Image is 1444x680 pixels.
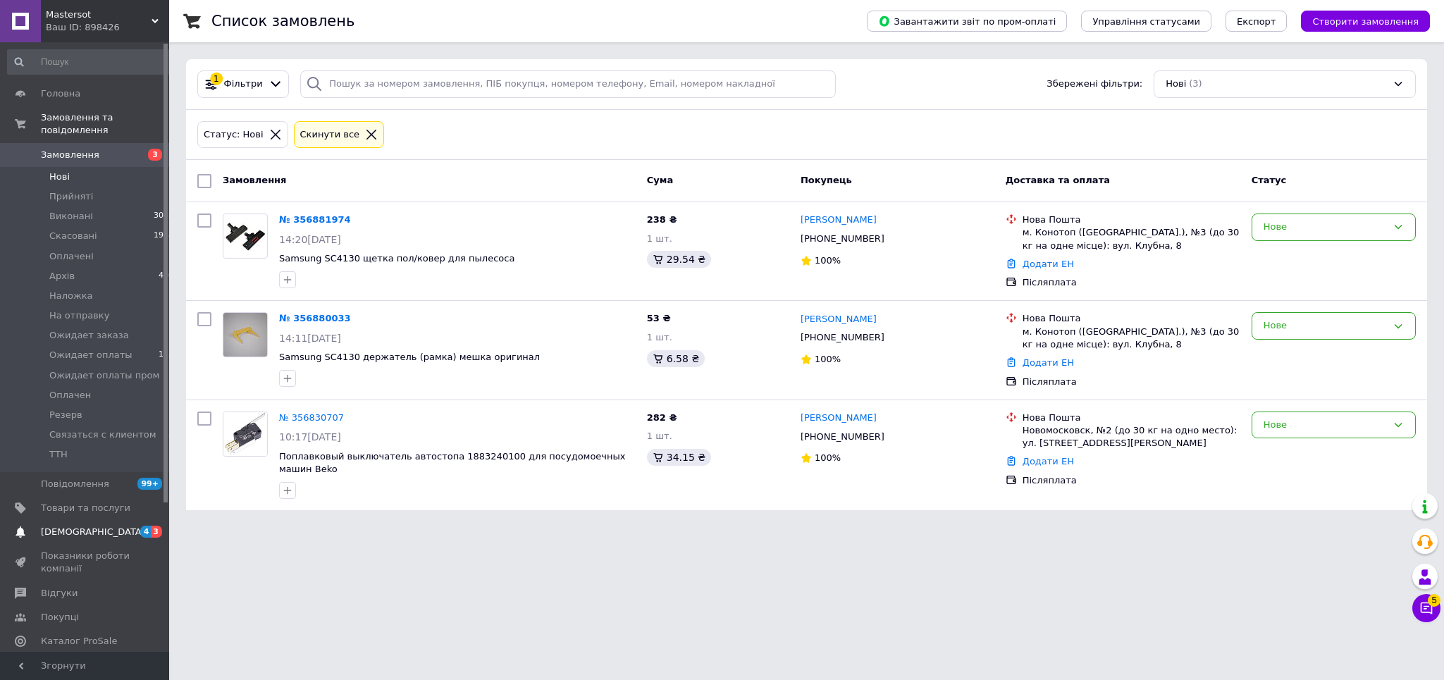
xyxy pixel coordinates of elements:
[49,329,129,342] span: Ожидает заказа
[41,111,169,137] span: Замовлення та повідомлення
[1023,226,1240,252] div: м. Конотоп ([GEOGRAPHIC_DATA].), №3 (до 30 кг на одне місце): вул. Клубна, 8
[1237,16,1276,27] span: Експорт
[647,449,711,466] div: 34.15 ₴
[1023,326,1240,351] div: м. Конотоп ([GEOGRAPHIC_DATA].), №3 (до 30 кг на одне місце): вул. Клубна, 8
[7,49,180,75] input: Пошук
[279,431,341,443] span: 10:17[DATE]
[647,214,677,225] span: 238 ₴
[211,13,354,30] h1: Список замовлень
[159,349,178,361] span: 1555
[159,270,178,283] span: 4862
[223,412,268,457] a: Фото товару
[41,149,99,161] span: Замовлення
[1023,276,1240,289] div: Післяплата
[140,526,152,538] span: 4
[210,73,223,85] div: 1
[647,251,711,268] div: 29.54 ₴
[223,313,267,357] img: Фото товару
[49,250,94,263] span: Оплачені
[801,233,884,244] span: [PHONE_NUMBER]
[224,78,263,91] span: Фільтри
[49,309,109,322] span: На отправку
[801,412,877,425] a: [PERSON_NAME]
[1081,11,1211,32] button: Управління статусами
[49,369,159,382] span: Ожидает оплаты пром
[647,175,673,185] span: Cума
[1264,319,1387,333] div: Нове
[815,255,841,266] span: 100%
[137,478,162,490] span: 99+
[279,451,625,475] a: Поплавковый выключатель автостопа 1883240100 для посудомоечных машин Beko
[154,210,178,223] span: 30870
[867,11,1067,32] button: Завантажити звіт по пром-оплаті
[223,312,268,357] a: Фото товару
[647,431,672,441] span: 1 шт.
[279,253,514,264] a: Samsung SC4130 щетка пол/ковер для пылесоса
[168,290,178,302] span: 12
[1301,11,1430,32] button: Створити замовлення
[151,526,162,538] span: 3
[41,587,78,600] span: Відгуки
[1226,11,1288,32] button: Експорт
[1023,412,1240,424] div: Нова Пошта
[223,412,267,456] img: Фото товару
[815,354,841,364] span: 100%
[1092,16,1200,27] span: Управління статусами
[647,313,671,323] span: 53 ₴
[878,15,1056,27] span: Завантажити звіт по пром-оплаті
[647,233,672,244] span: 1 шт.
[49,389,91,402] span: Оплачен
[49,428,156,441] span: Связаться с клиентом
[1252,175,1287,185] span: Статус
[41,87,80,100] span: Головна
[223,222,267,251] img: Фото товару
[49,190,93,203] span: Прийняті
[49,270,75,283] span: Архів
[1189,78,1202,89] span: (3)
[279,214,351,225] a: № 356881974
[41,611,79,624] span: Покупці
[1023,357,1074,368] a: Додати ЕН
[148,149,162,161] span: 3
[801,214,877,227] a: [PERSON_NAME]
[279,333,341,344] span: 14:11[DATE]
[300,70,836,98] input: Пошук за номером замовлення, ПІБ покупця, номером телефону, Email, номером накладної
[1023,214,1240,226] div: Нова Пошта
[1023,424,1240,450] div: Новомосковск, №2 (до 30 кг на одно место): ул. [STREET_ADDRESS][PERSON_NAME]
[1023,456,1074,466] a: Додати ЕН
[801,313,877,326] a: [PERSON_NAME]
[1412,594,1440,622] button: Чат з покупцем5
[1006,175,1110,185] span: Доставка та оплата
[279,234,341,245] span: 14:20[DATE]
[49,349,132,361] span: Ожидает оплаты
[46,8,152,21] span: Mastersot
[49,210,93,223] span: Виконані
[801,332,884,342] span: [PHONE_NUMBER]
[801,431,884,442] span: [PHONE_NUMBER]
[1264,418,1387,433] div: Нове
[647,412,677,423] span: 282 ₴
[41,550,130,575] span: Показники роботи компанії
[41,502,130,514] span: Товари та послуги
[815,452,841,463] span: 100%
[154,230,178,242] span: 19184
[223,214,268,259] a: Фото товару
[801,175,852,185] span: Покупець
[1023,376,1240,388] div: Післяплата
[49,230,97,242] span: Скасовані
[279,313,351,323] a: № 356880033
[1023,259,1074,269] a: Додати ЕН
[1023,312,1240,325] div: Нова Пошта
[1264,220,1387,235] div: Нове
[201,128,266,142] div: Статус: Нові
[46,21,169,34] div: Ваш ID: 898426
[41,478,109,490] span: Повідомлення
[1023,474,1240,487] div: Післяплата
[1166,78,1186,91] span: Нові
[279,352,540,362] a: Samsung SC4130 держатель (рамка) мешка оригинал
[49,171,70,183] span: Нові
[168,428,178,441] span: 36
